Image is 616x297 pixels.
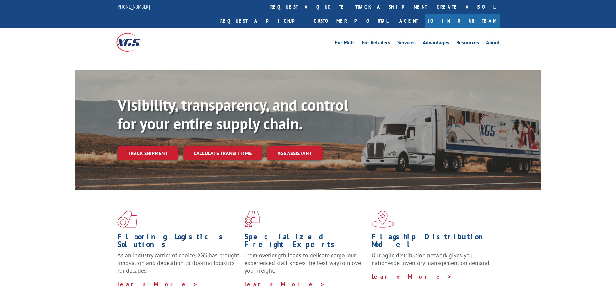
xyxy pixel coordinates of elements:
[267,146,322,160] a: XGS ASSISTANT
[335,40,355,47] a: For Mills
[117,95,348,133] b: Visibility, transparency, and control for your entire supply chain.
[244,233,367,251] h1: Specialized Freight Experts
[116,4,150,10] a: [PHONE_NUMBER]
[244,251,367,280] p: From overlength loads to delicate cargo, our experienced staff knows the best way to move your fr...
[397,40,416,47] a: Services
[372,273,452,280] a: Learn More >
[309,14,393,28] a: Customer Portal
[456,40,479,47] a: Resources
[117,251,239,274] span: As an industry carrier of choice, XGS has brought innovation and dedication to flooring logistics...
[117,233,240,251] h1: Flooring Logistics Solutions
[244,211,260,228] img: xgs-icon-focused-on-flooring-red
[372,251,491,267] span: Our agile distribution network gives you nationwide inventory management on demand.
[362,40,390,47] a: For Retailers
[183,146,262,160] a: Calculate transit time
[372,233,494,251] h1: Flagship Distribution Model
[425,14,500,28] a: Join Our Team
[393,14,425,28] a: Agent
[372,211,394,228] img: xgs-icon-flagship-distribution-model-red
[244,281,325,288] a: Learn More >
[486,40,500,47] a: About
[215,14,309,28] a: Request a pickup
[117,146,178,160] a: Track shipment
[117,211,137,228] img: xgs-icon-total-supply-chain-intelligence-red
[423,40,449,47] a: Advantages
[117,281,198,288] a: Learn More >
